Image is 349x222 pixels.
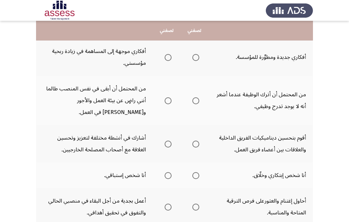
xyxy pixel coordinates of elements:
[190,51,199,63] mat-radio-group: Select an option
[190,138,199,150] mat-radio-group: Select an option
[190,201,199,213] mat-radio-group: Select an option
[36,125,153,162] td: أشارك في أنشطة مختلفة لتعزيز وتحسين العلاقة مع أصحاب المصلحة الخارجيين.
[208,125,313,162] td: أقوم بتحسين ديناميكيات الفريق الداخلية والعلاقات بين أعضاء فريق العمل.
[162,138,172,150] mat-radio-group: Select an option
[190,95,199,106] mat-radio-group: Select an option
[162,201,172,213] mat-radio-group: Select an option
[36,76,153,125] td: من المحتمل أن أبقى في نفس المنصب طالما أنني راضٍ عن بيئة العمل والأجور و[PERSON_NAME] في العمل.
[190,169,199,181] mat-radio-group: Select an option
[181,21,208,41] th: تصفني
[208,76,313,125] td: من المحتمل أن أترك الوظيفة عندما أشعر أنه لا يوجد تدرج وظيفي.
[36,162,153,188] td: أنا شخص إستباقي.
[266,1,313,20] img: Assess Talent Management logo
[162,95,172,106] mat-radio-group: Select an option
[208,162,313,188] td: أنا شخص إبتكاري وخلّاق.
[162,169,172,181] mat-radio-group: Select an option
[36,1,83,20] img: Assessment logo of Potentiality Assessment
[208,38,313,76] td: أفكاري جديدة ومطوِّرة للمؤسسة.
[162,51,172,63] mat-radio-group: Select an option
[153,21,181,41] th: تصفني
[36,38,153,76] td: أفكاري موجهة إلى المساهمة في زيادة ربحية مؤسستي.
